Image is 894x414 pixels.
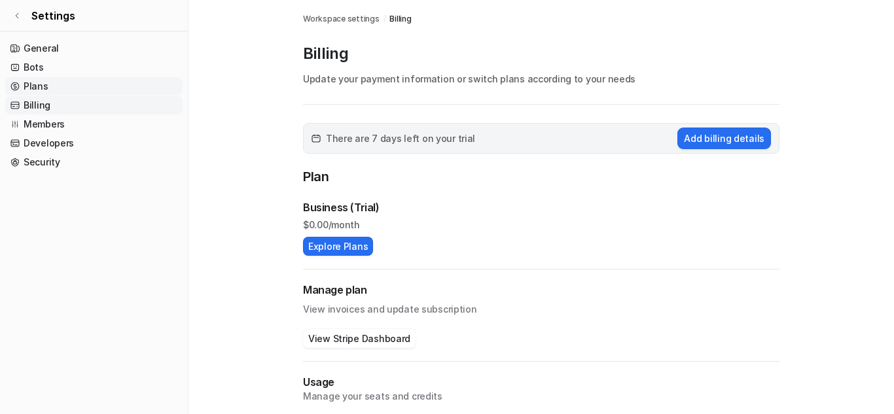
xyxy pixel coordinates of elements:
span: There are 7 days left on your trial [326,131,475,145]
a: Bots [5,58,183,77]
a: Billing [5,96,183,114]
a: General [5,39,183,58]
a: Billing [389,13,411,25]
p: Manage your seats and credits [303,390,779,403]
p: Usage [303,375,779,390]
a: Members [5,115,183,133]
a: Workspace settings [303,13,380,25]
p: View invoices and update subscription [303,298,779,316]
h2: Manage plan [303,283,779,298]
span: Settings [31,8,75,24]
p: $ 0.00/month [303,218,779,232]
button: Explore Plans [303,237,373,256]
button: View Stripe Dashboard [303,329,416,348]
img: calender-icon.svg [312,134,321,143]
p: Billing [303,43,779,64]
a: Plans [5,77,183,95]
p: Business (Trial) [303,199,380,215]
button: Add billing details [677,128,771,149]
span: / [384,13,386,25]
a: Security [5,153,183,171]
p: Update your payment information or switch plans according to your needs [303,72,779,86]
p: Plan [303,167,779,189]
a: Developers [5,134,183,152]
